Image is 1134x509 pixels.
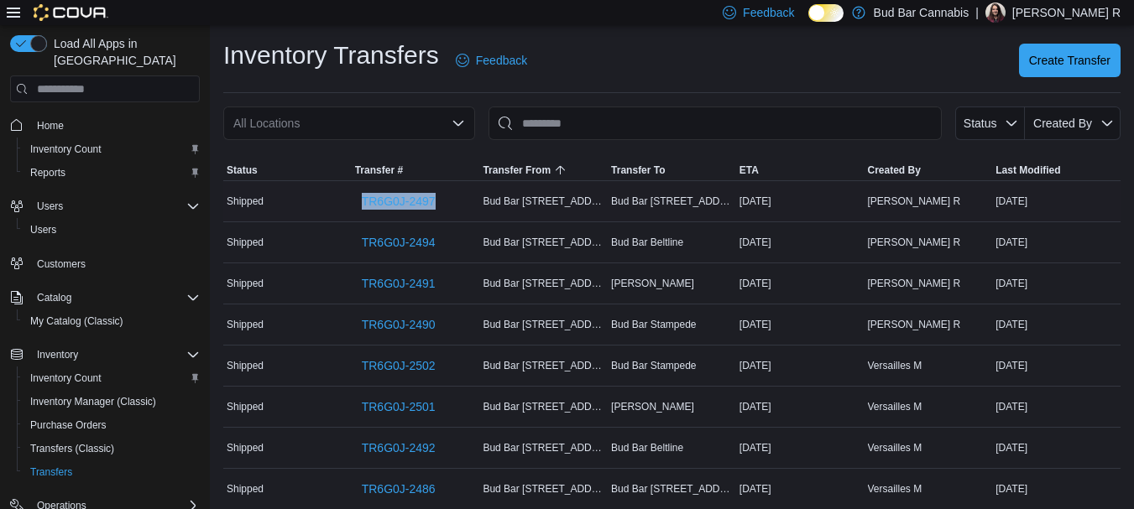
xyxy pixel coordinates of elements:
[992,160,1121,180] button: Last Modified
[362,357,436,374] span: TR6G0J-2502
[227,359,264,372] span: Shipped
[227,236,264,249] span: Shipped
[868,359,922,372] span: Versailles M
[30,288,78,308] button: Catalog
[362,398,436,415] span: TR6G0J-2501
[611,482,733,496] span: Bud Bar [STREET_ADDRESS]
[736,232,865,252] div: [DATE]
[868,318,961,331] span: [PERSON_NAME] R
[483,441,604,454] span: Bud Bar [STREET_ADDRESS]
[362,480,436,497] span: TR6G0J-2486
[24,462,79,482] a: Transfers
[30,371,102,385] span: Inventory Count
[868,164,921,177] span: Created By
[30,116,71,136] a: Home
[227,441,264,454] span: Shipped
[452,117,465,130] button: Open list of options
[24,163,200,183] span: Reports
[30,166,65,179] span: Reports
[24,415,200,435] span: Purchase Orders
[24,368,200,388] span: Inventory Count
[362,316,436,333] span: TR6G0J-2490
[17,161,206,184] button: Reports
[992,356,1121,376] div: [DATE]
[30,314,123,328] span: My Catalog (Classic)
[736,479,865,499] div: [DATE]
[985,3,1006,23] div: Kellie R
[30,345,85,365] button: Inventory
[30,196,200,216] span: Users
[479,160,608,180] button: Transfer From
[743,4,794,21] span: Feedback
[17,366,206,390] button: Inventory Count
[483,482,604,496] span: Bud Bar [STREET_ADDRESS]
[37,348,78,361] span: Inventory
[736,160,865,180] button: ETA
[227,318,264,331] span: Shipped
[362,193,436,210] span: TR6G0J-2497
[736,397,865,417] div: [DATE]
[1025,106,1121,140] button: Created By
[30,395,156,408] span: Inventory Manager (Classic)
[483,195,604,208] span: Bud Bar [STREET_ADDRESS]
[24,311,130,331] a: My Catalog (Classic)
[355,431,442,465] a: TR6G0J-2492
[24,439,121,459] a: Transfers (Classic)
[868,195,961,208] span: [PERSON_NAME] R
[355,164,403,177] span: Transfer #
[24,415,113,435] a: Purchase Orders
[227,164,258,177] span: Status
[227,400,264,413] span: Shipped
[611,318,696,331] span: Bud Bar Stampede
[489,106,942,140] input: This is a search bar. After typing your query, hit enter to filter the results lower in the page.
[30,418,107,432] span: Purchase Orders
[483,277,604,290] span: Bud Bar [STREET_ADDRESS]
[24,439,200,459] span: Transfers (Classic)
[47,35,200,69] span: Load All Apps in [GEOGRAPHIC_DATA]
[608,160,736,180] button: Transfer To
[992,397,1121,417] div: [DATE]
[992,273,1121,293] div: [DATE]
[808,22,809,23] span: Dark Mode
[227,277,264,290] span: Shipped
[865,160,993,180] button: Created By
[1019,44,1121,77] button: Create Transfer
[30,442,114,455] span: Transfers (Classic)
[362,275,436,292] span: TR6G0J-2491
[30,196,70,216] button: Users
[611,277,694,290] span: [PERSON_NAME]
[30,223,56,236] span: Users
[355,349,442,382] a: TR6G0J-2502
[362,234,436,251] span: TR6G0J-2494
[17,413,206,437] button: Purchase Orders
[955,106,1025,140] button: Status
[362,439,436,456] span: TR6G0J-2492
[30,288,200,308] span: Catalog
[736,356,865,376] div: [DATE]
[611,359,696,372] span: Bud Bar Stampede
[355,226,442,259] a: TR6G0J-2494
[611,441,683,454] span: Bud Bar Beltline
[17,138,206,161] button: Inventory Count
[736,438,865,458] div: [DATE]
[30,254,92,274] a: Customers
[611,400,694,413] span: [PERSON_NAME]
[223,160,352,180] button: Status
[611,236,683,249] span: Bud Bar Beltline
[868,441,922,454] span: Versailles M
[483,359,604,372] span: Bud Bar [STREET_ADDRESS]
[874,3,969,23] p: Bud Bar Cannabis
[30,465,72,479] span: Transfers
[483,318,604,331] span: Bud Bar [STREET_ADDRESS]
[17,218,206,242] button: Users
[975,3,979,23] p: |
[992,314,1121,335] div: [DATE]
[992,479,1121,499] div: [DATE]
[611,164,665,177] span: Transfer To
[24,220,200,240] span: Users
[3,286,206,309] button: Catalog
[24,139,200,159] span: Inventory Count
[3,252,206,276] button: Customers
[37,257,86,271] span: Customers
[1029,52,1110,69] span: Create Transfer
